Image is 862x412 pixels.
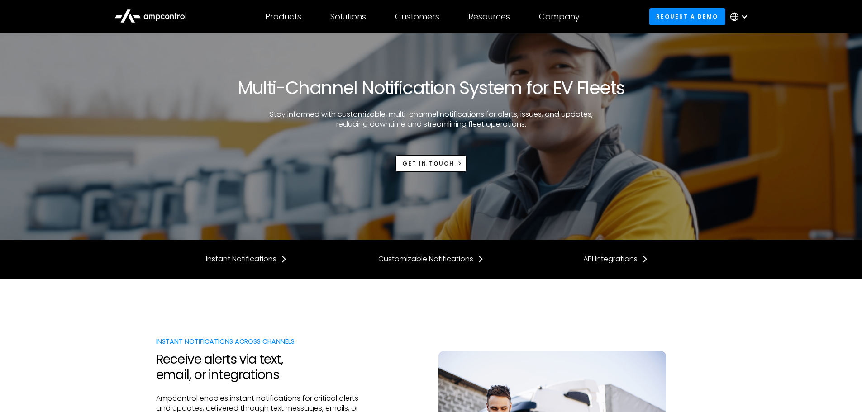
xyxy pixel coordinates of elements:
[395,12,439,22] div: Customers
[583,254,648,264] a: API Integrations
[156,352,371,382] h2: Receive alerts via text, email, or integrations
[583,254,638,264] div: API Integrations
[265,12,301,22] div: Products
[330,12,366,22] div: Solutions
[206,254,276,264] div: Instant Notifications
[156,336,371,346] div: Instant Notifications Across Channels
[378,254,484,264] a: Customizable Notifications
[402,160,454,168] div: Get in touch
[238,77,625,99] h1: Multi-Channel Notification System for EV Fleets
[539,12,580,22] div: Company
[395,155,467,172] a: Get in touch
[649,8,725,25] a: Request a demo
[266,109,596,130] p: Stay informed with customizable, multi-channel notifications for alerts, issues, and updates, red...
[468,12,510,22] div: Resources
[378,254,473,264] div: Customizable Notifications
[206,254,287,264] a: Instant Notifications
